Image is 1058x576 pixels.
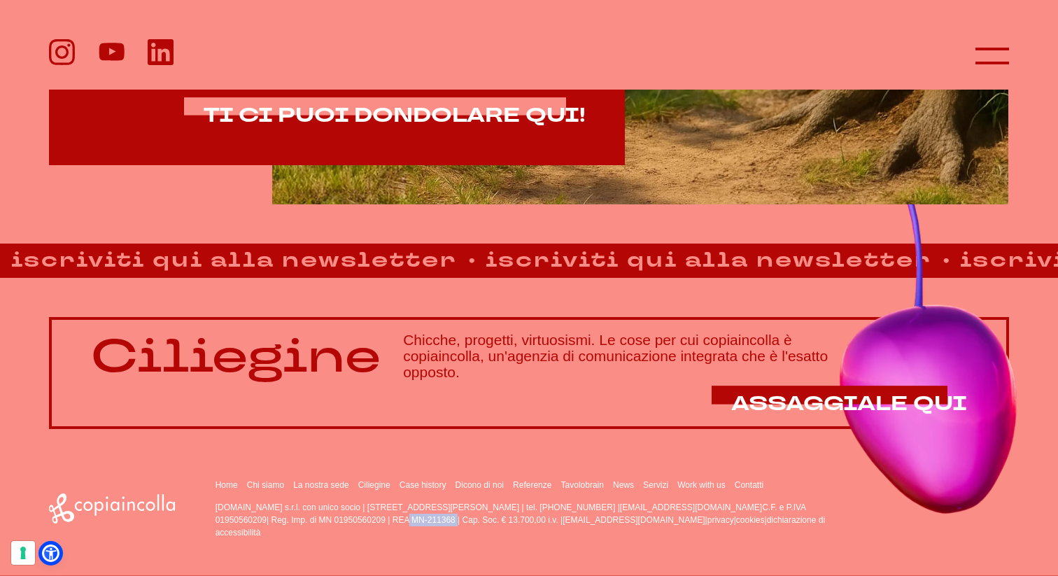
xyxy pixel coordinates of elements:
[731,393,967,415] a: ASSAGGIALE QUI
[216,515,825,538] a: dichiarazione di accessibilità
[620,503,762,512] a: [EMAIL_ADDRESS][DOMAIN_NAME]
[42,545,59,562] a: Open Accessibility Menu
[613,480,634,490] a: News
[430,245,899,276] strong: iscriviti qui alla newsletter
[403,332,967,380] h3: Chicche, progetti, virtuosismi. Le cose per cui copiaincolla è copiaincolla, un'agenzia di comuni...
[216,480,238,490] a: Home
[400,480,446,490] a: Case history
[247,480,284,490] a: Chi siamo
[736,515,765,525] a: cookies
[731,390,967,417] span: ASSAGGIALE QUI
[707,515,734,525] a: privacy
[91,331,381,382] p: Ciliegine
[563,515,705,525] a: [EMAIL_ADDRESS][DOMAIN_NAME]
[204,104,586,127] a: TI CI PUOI DONDOLARE QUI!
[513,480,551,490] a: Referenze
[204,101,586,129] span: TI CI PUOI DONDOLARE QUI!
[735,480,763,490] a: Contatti
[561,480,604,490] a: Tavolobrain
[216,501,850,539] p: [DOMAIN_NAME] s.r.l. con unico socio | [STREET_ADDRESS][PERSON_NAME] | tel. [PHONE_NUMBER] | C.F....
[11,541,35,565] button: Le tue preferenze relative al consenso per le tecnologie di tracciamento
[677,480,725,490] a: Work with us
[358,480,390,490] a: Ciliegine
[456,480,504,490] a: Dicono di noi
[643,480,668,490] a: Servizi
[293,480,348,490] a: La nostra sede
